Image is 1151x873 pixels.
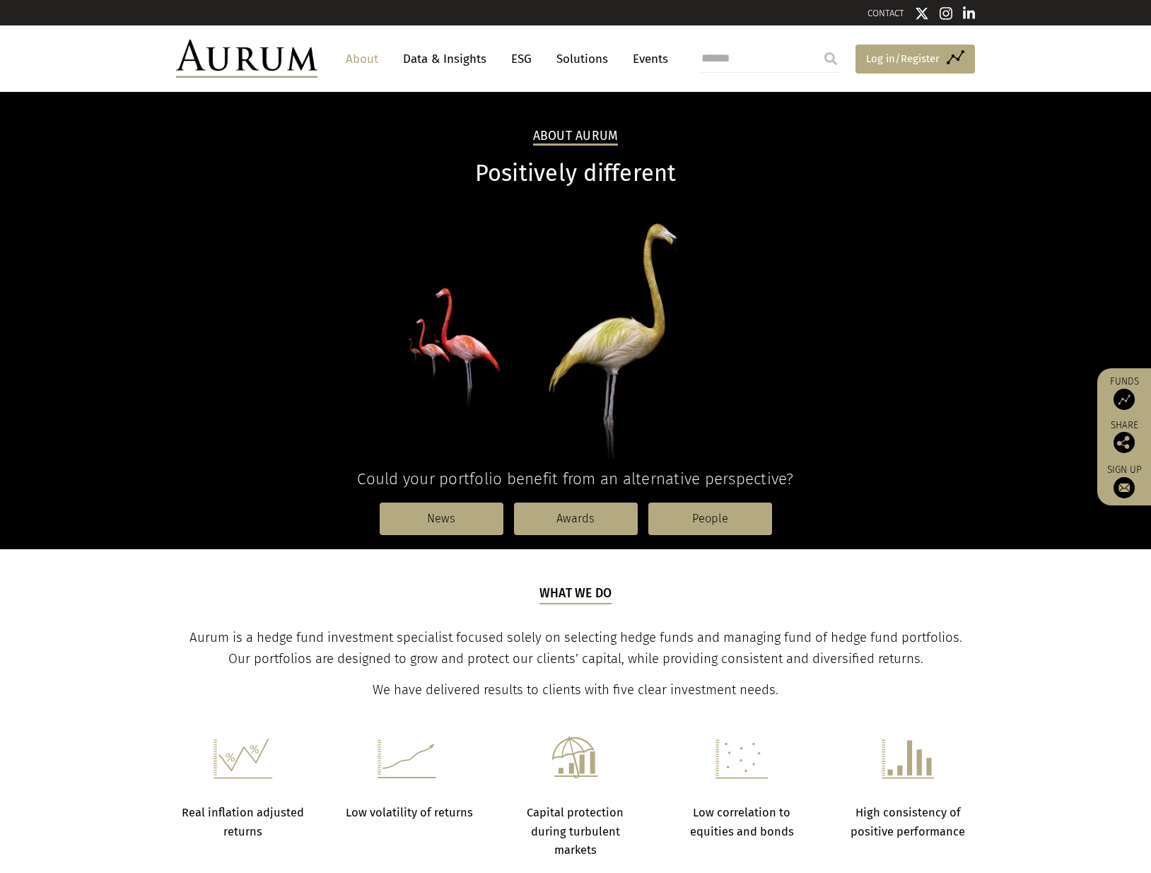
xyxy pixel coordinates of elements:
img: Access Funds [1114,389,1135,410]
img: Sign up to our newsletter [1114,477,1135,498]
a: News [380,503,503,535]
a: About [339,46,385,72]
img: Instagram icon [940,6,952,20]
h4: Could your portfolio benefit from an alternative perspective? [176,469,975,488]
h5: What we do [539,585,612,604]
a: Data & Insights [396,46,493,72]
span: Aurum is a hedge fund investment specialist focused solely on selecting hedge funds and managing ... [189,630,962,667]
img: Linkedin icon [963,6,976,20]
strong: Low volatility of returns [346,806,473,819]
a: Solutions [549,46,615,72]
span: Log in/Register [866,50,940,67]
strong: High consistency of positive performance [851,806,965,838]
h1: Positively different [176,160,975,187]
strong: Low correlation to equities and bonds [690,806,794,838]
span: We have delivered results to clients with five clear investment needs. [373,682,778,698]
a: Log in/Register [855,45,975,74]
a: ESG [504,46,539,72]
div: Share [1104,421,1144,453]
h2: About Aurum [533,129,619,146]
a: CONTACT [867,8,904,18]
img: Twitter icon [915,6,929,20]
input: Submit [817,45,845,73]
strong: Real inflation adjusted returns [182,806,304,838]
strong: Capital protection during turbulent markets [527,806,624,857]
a: Events [626,46,668,72]
a: Funds [1104,375,1144,410]
a: Awards [514,503,638,535]
a: People [648,503,772,535]
a: Sign up [1104,464,1144,498]
img: Aurum [176,40,317,78]
img: Share this post [1114,432,1135,453]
